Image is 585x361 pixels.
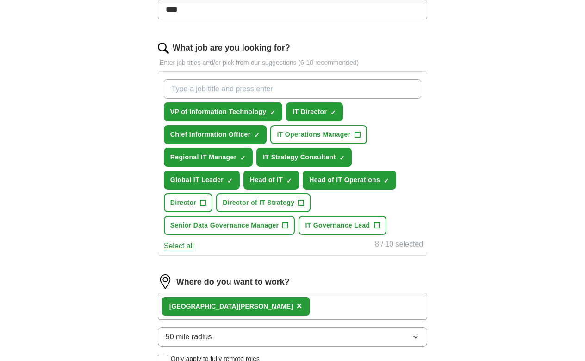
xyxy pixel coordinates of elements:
[164,79,421,99] input: Type a job title and press enter
[164,193,212,212] button: Director
[164,125,267,144] button: Chief Information Officer✓
[270,109,275,116] span: ✓
[158,274,173,289] img: location.png
[166,331,212,342] span: 50 mile radius
[170,221,279,230] span: Senior Data Governance Manager
[170,130,251,139] span: Chief Information Officer
[299,216,386,235] button: IT Governance Lead
[170,107,267,117] span: VP of Information Technology
[384,177,389,184] span: ✓
[243,171,299,190] button: Head of IT✓
[170,152,237,162] span: Regional IT Manager
[270,125,367,144] button: IT Operations Manager
[158,327,427,347] button: 50 mile radius
[240,154,246,162] span: ✓
[309,175,380,185] span: Head of IT Operations
[375,239,423,252] div: 8 / 10 selected
[292,107,327,117] span: IT Director
[158,58,427,68] p: Enter job titles and/or pick from our suggestions (6-10 recommended)
[170,198,196,208] span: Director
[250,175,283,185] span: Head of IT
[164,102,283,121] button: VP of Information Technology✓
[169,302,293,311] div: [GEOGRAPHIC_DATA][PERSON_NAME]
[297,301,302,311] span: ×
[164,171,240,190] button: Global IT Leader✓
[303,171,396,190] button: Head of IT Operations✓
[330,109,336,116] span: ✓
[256,148,352,167] button: IT Strategy Consultant✓
[297,299,302,313] button: ×
[158,43,169,54] img: search.png
[263,152,336,162] span: IT Strategy Consultant
[164,148,253,167] button: Regional IT Manager✓
[227,177,233,184] span: ✓
[176,276,290,288] label: Where do you want to work?
[286,102,343,121] button: IT Director✓
[216,193,311,212] button: Director of IT Strategy
[277,130,350,139] span: IT Operations Manager
[170,175,224,185] span: Global IT Leader
[286,177,292,184] span: ✓
[173,42,290,54] label: What job are you looking for?
[223,198,294,208] span: Director of IT Strategy
[164,216,295,235] button: Senior Data Governance Manager
[254,132,260,139] span: ✓
[305,221,370,230] span: IT Governance Lead
[164,241,194,252] button: Select all
[339,154,345,162] span: ✓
